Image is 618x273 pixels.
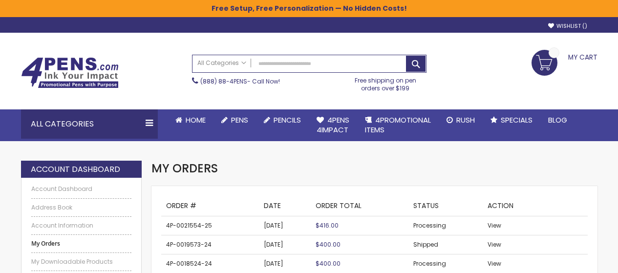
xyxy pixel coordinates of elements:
[259,196,310,216] th: Date
[197,59,246,67] span: All Categories
[213,109,256,131] a: Pens
[548,22,587,30] a: Wishlist
[408,235,483,254] td: Shipped
[200,77,247,85] a: (888) 88-4PENS
[200,77,280,85] span: - Call Now!
[483,196,587,216] th: Action
[488,259,501,268] a: View
[317,115,349,135] span: 4Pens 4impact
[168,109,213,131] a: Home
[456,115,475,125] span: Rush
[161,196,259,216] th: Order #
[192,55,251,71] a: All Categories
[161,235,259,254] td: 4P-0019573-24
[483,109,540,131] a: Specials
[31,204,132,211] a: Address Book
[21,109,158,139] div: All Categories
[151,160,218,176] span: My Orders
[357,109,439,141] a: 4PROMOTIONALITEMS
[31,185,132,193] a: Account Dashboard
[274,115,301,125] span: Pencils
[161,216,259,235] td: 4P-0021554-25
[316,240,341,249] span: $400.00
[21,57,119,88] img: 4Pens Custom Pens and Promotional Products
[31,164,120,175] strong: Account Dashboard
[259,216,310,235] td: [DATE]
[31,222,132,230] a: Account Information
[540,109,575,131] a: Blog
[365,115,431,135] span: 4PROMOTIONAL ITEMS
[316,221,339,230] span: $416.00
[501,115,533,125] span: Specials
[231,115,248,125] span: Pens
[488,221,501,230] a: View
[311,196,408,216] th: Order Total
[439,109,483,131] a: Rush
[259,235,310,254] td: [DATE]
[309,109,357,141] a: 4Pens4impact
[256,109,309,131] a: Pencils
[408,216,483,235] td: Processing
[548,115,567,125] span: Blog
[316,259,341,268] span: $400.00
[31,240,132,248] strong: My Orders
[344,73,426,92] div: Free shipping on pen orders over $199
[31,258,132,266] a: My Downloadable Products
[488,240,501,249] a: View
[408,196,483,216] th: Status
[186,115,206,125] span: Home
